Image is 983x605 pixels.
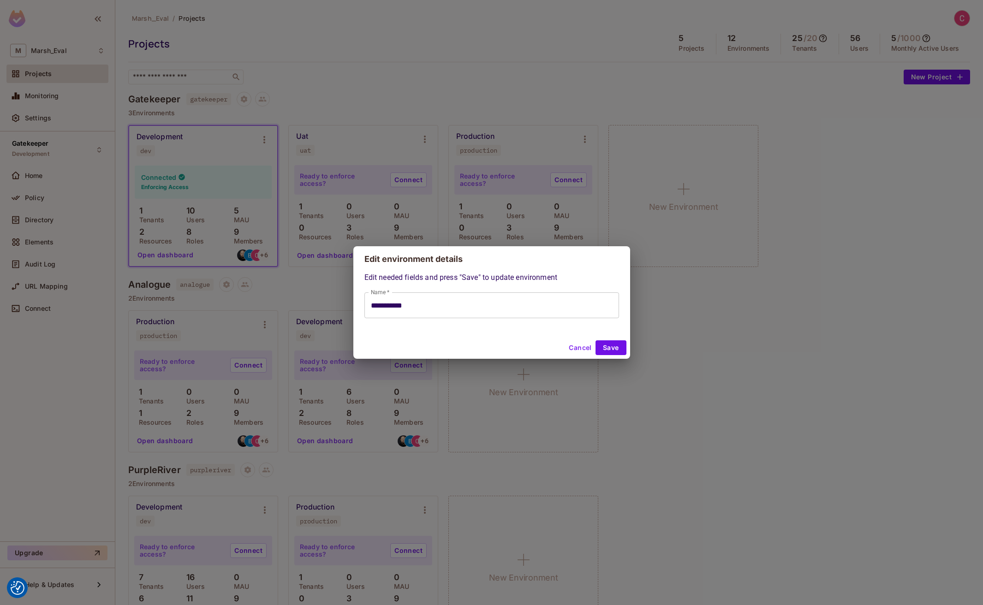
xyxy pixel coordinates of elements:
[11,581,24,595] img: Revisit consent button
[371,288,389,296] label: Name *
[364,272,619,318] div: Edit needed fields and press "Save" to update environment
[353,246,630,272] h2: Edit environment details
[11,581,24,595] button: Consent Preferences
[596,340,626,355] button: Save
[565,340,595,355] button: Cancel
